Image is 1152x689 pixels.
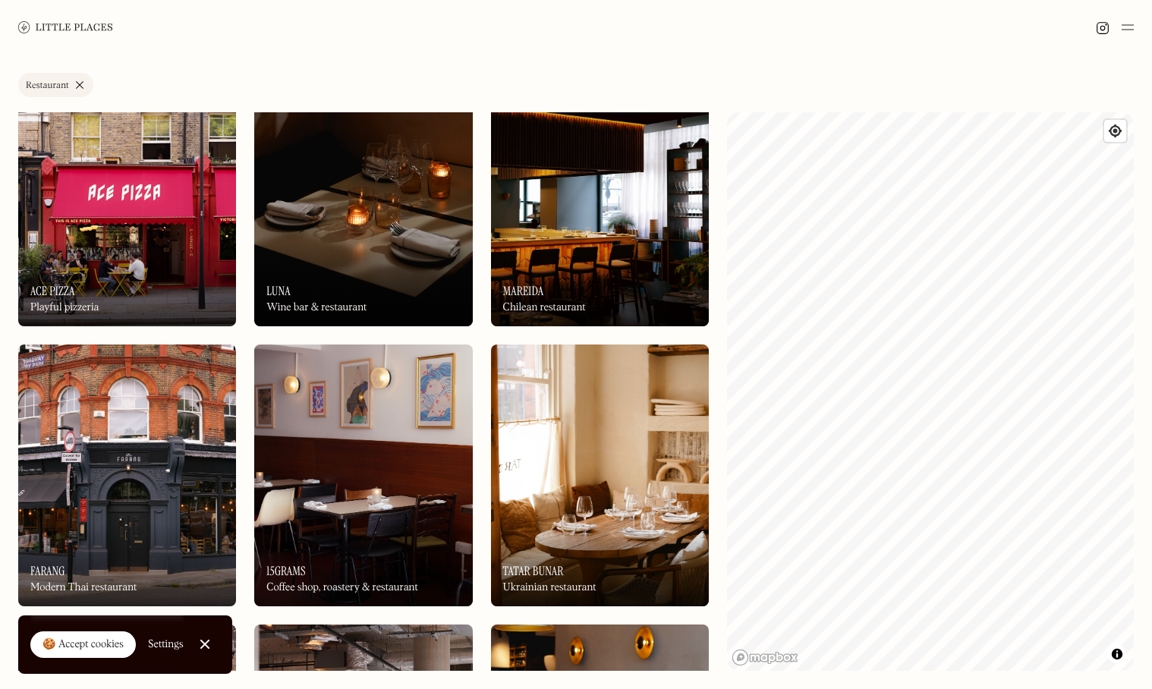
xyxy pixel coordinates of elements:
h3: Luna [266,284,290,298]
div: Coffee shop, roastery & restaurant [266,581,418,594]
div: Ukrainian restaurant [503,581,596,594]
h3: 15grams [266,564,305,578]
a: 🍪 Accept cookies [30,631,136,659]
div: Settings [148,639,184,650]
span: Toggle attribution [1113,646,1122,662]
div: Restaurant [26,81,69,90]
h3: Farang [30,564,65,578]
h3: Tatar Bunar [503,564,564,578]
img: 15grams [254,344,472,606]
a: FarangFarangFarangModern Thai restaurant [18,344,236,606]
h3: Mareida [503,284,544,298]
button: Toggle attribution [1108,645,1126,663]
a: LunaLunaLunaWine bar & restaurant [254,64,472,326]
a: Mapbox homepage [732,649,798,666]
a: Tatar BunarTatar BunarTatar BunarUkrainian restaurant [491,344,709,606]
button: Find my location [1104,120,1126,142]
a: Close Cookie Popup [190,629,220,659]
div: 🍪 Accept cookies [42,637,124,653]
a: MareidaMareidaMareidaChilean restaurant [491,64,709,326]
img: Tatar Bunar [491,344,709,606]
img: Farang [18,344,236,606]
img: Mareida [491,64,709,326]
h3: Ace Pizza [30,284,75,298]
a: Restaurant [18,73,93,97]
img: Ace Pizza [18,64,236,326]
canvas: Map [727,112,1134,671]
img: Luna [254,64,472,326]
div: Chilean restaurant [503,301,586,314]
div: Modern Thai restaurant [30,581,137,594]
a: Ace PizzaAce PizzaAce PizzaPlayful pizzeria [18,64,236,326]
a: Settings [148,628,184,662]
div: Wine bar & restaurant [266,301,367,314]
a: 15grams15grams15gramsCoffee shop, roastery & restaurant [254,344,472,606]
div: Playful pizzeria [30,301,99,314]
